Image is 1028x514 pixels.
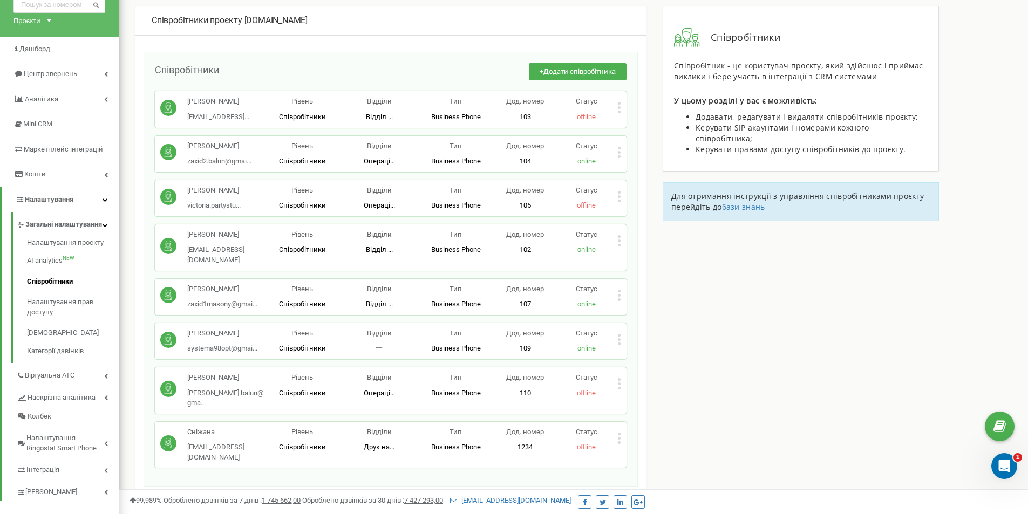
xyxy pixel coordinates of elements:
[24,145,103,153] span: Маркетплейс інтеграцій
[187,113,249,121] span: [EMAIL_ADDRESS]...
[27,238,119,251] a: Налаштування проєкту
[431,344,481,352] span: Business Phone
[494,112,556,122] p: 103
[187,328,257,339] p: [PERSON_NAME]
[25,487,77,497] span: [PERSON_NAME]
[367,142,392,150] span: Відділи
[506,373,544,381] span: Дод. номер
[494,299,556,310] p: 107
[450,285,462,293] span: Тип
[577,157,596,165] span: online
[19,45,50,53] span: Дашборд
[494,344,556,354] p: 109
[577,201,596,209] span: offline
[291,142,313,150] span: Рівень
[674,60,923,81] span: Співробітник - це користувач проєкту, який здійснює і приймає виклики і бере участь в інтеграції ...
[28,412,51,422] span: Колбек
[16,212,119,234] a: Загальні налаштування
[577,344,596,352] span: online
[674,95,818,106] span: У цьому розділі у вас є можливість:
[2,187,119,213] a: Налаштування
[506,428,544,436] span: Дод. номер
[376,344,383,352] span: 一
[279,389,326,397] span: Співробітники
[450,329,462,337] span: Тип
[494,388,556,399] p: 110
[16,457,119,479] a: Інтеграція
[27,323,119,344] a: [DEMOGRAPHIC_DATA]
[506,329,544,337] span: Дод. номер
[576,285,597,293] span: Статус
[187,284,257,294] p: [PERSON_NAME]
[26,433,104,453] span: Налаштування Ringostat Smart Phone
[291,428,313,436] span: Рівень
[431,389,481,397] span: Business Phone
[291,329,313,337] span: Рівень
[577,245,596,253] span: online
[576,142,597,150] span: Статус
[506,97,544,105] span: Дод. номер
[25,371,74,381] span: Віртуальна АТС
[291,97,313,105] span: Рівень
[450,186,462,194] span: Тип
[16,426,119,457] a: Налаштування Ringostat Smart Phone
[16,385,119,407] a: Наскрізна аналітика
[494,245,556,255] p: 102
[506,142,544,150] span: Дод. номер
[152,15,242,25] span: Співробітники проєкту
[24,170,46,178] span: Кошти
[450,230,462,238] span: Тип
[279,157,326,165] span: Співробітники
[291,285,313,293] span: Рівень
[16,479,119,502] a: [PERSON_NAME]
[450,496,571,504] a: [EMAIL_ADDRESS][DOMAIN_NAME]
[367,329,392,337] span: Відділи
[23,120,52,128] span: Mini CRM
[187,141,251,152] p: [PERSON_NAME]
[431,157,481,165] span: Business Phone
[450,428,462,436] span: Тип
[16,407,119,426] a: Колбек
[279,113,326,121] span: Співробітники
[26,465,59,475] span: Інтеграція
[27,271,119,292] a: Співробітники
[364,201,395,209] span: Операці...
[364,157,395,165] span: Операці...
[367,186,392,194] span: Відділи
[506,186,544,194] span: Дод. номер
[366,300,393,308] span: Відділ ...
[494,442,556,453] p: 1234
[543,67,616,76] span: Додати співробітника
[25,195,73,203] span: Налаштування
[291,373,313,381] span: Рівень
[367,373,392,381] span: Відділи
[576,373,597,381] span: Статус
[1013,453,1022,462] span: 1
[494,156,556,167] p: 104
[366,245,393,253] span: Відділ ...
[367,428,392,436] span: Відділи
[279,201,326,209] span: Співробітники
[291,230,313,238] span: Рівень
[431,443,481,451] span: Business Phone
[187,344,257,352] span: systema98opt@gmai...
[279,300,326,308] span: Співробітники
[187,300,257,308] span: zaxid1masony@gmai...
[671,191,924,212] span: Для отримання інструкції з управління співробітниками проєкту перейдіть до
[576,186,597,194] span: Статус
[302,496,443,504] span: Оброблено дзвінків за 30 днів :
[16,363,119,385] a: Віртуальна АТС
[187,201,241,209] span: victoria.partystu...
[364,389,395,397] span: Операці...
[187,157,251,165] span: zaxid2.balun@gmai...
[506,230,544,238] span: Дод. номер
[450,142,462,150] span: Тип
[187,373,264,383] p: [PERSON_NAME]
[722,202,765,212] span: бази знань
[25,95,58,103] span: Аналiтика
[152,15,630,27] div: [DOMAIN_NAME]
[291,186,313,194] span: Рівень
[367,230,392,238] span: Відділи
[696,144,906,154] span: Керувати правами доступу співробітників до проєкту.
[279,443,326,451] span: Співробітники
